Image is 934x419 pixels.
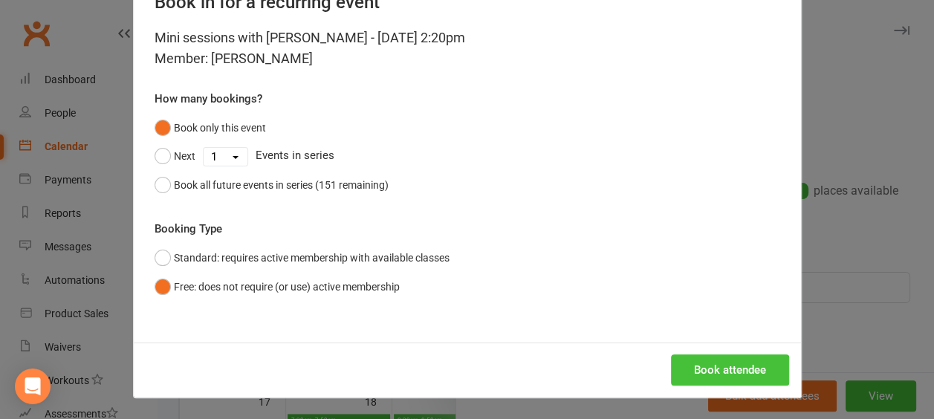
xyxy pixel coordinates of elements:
[155,244,450,272] button: Standard: requires active membership with available classes
[155,171,389,199] button: Book all future events in series (151 remaining)
[155,273,400,301] button: Free: does not require (or use) active membership
[174,177,389,193] div: Book all future events in series (151 remaining)
[155,114,266,142] button: Book only this event
[155,142,780,170] div: Events in series
[671,354,789,386] button: Book attendee
[155,27,780,69] div: Mini sessions with [PERSON_NAME] - [DATE] 2:20pm Member: [PERSON_NAME]
[155,142,195,170] button: Next
[15,368,51,404] div: Open Intercom Messenger
[155,90,262,108] label: How many bookings?
[155,220,222,238] label: Booking Type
